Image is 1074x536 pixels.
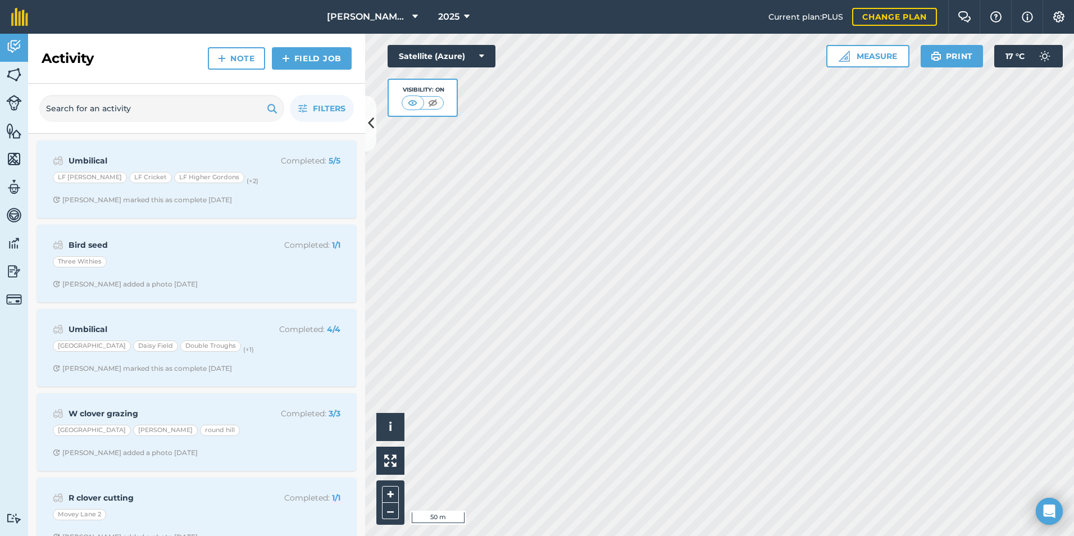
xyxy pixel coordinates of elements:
[332,240,340,250] strong: 1 / 1
[44,400,349,464] a: W clover grazingCompleted: 3/3[GEOGRAPHIC_DATA][PERSON_NAME]round hillClock with arrow pointing c...
[6,66,22,83] img: svg+xml;base64,PHN2ZyB4bWxucz0iaHR0cDovL3d3dy53My5vcmcvMjAwMC9zdmciIHdpZHRoPSI1NiIgaGVpZ2h0PSI2MC...
[218,52,226,65] img: svg+xml;base64,PHN2ZyB4bWxucz0iaHR0cDovL3d3dy53My5vcmcvMjAwMC9zdmciIHdpZHRoPSIxNCIgaGVpZ2h0PSIyNC...
[327,324,340,334] strong: 4 / 4
[53,196,60,203] img: Clock with arrow pointing clockwise
[53,238,63,252] img: svg+xml;base64,PD94bWwgdmVyc2lvbj0iMS4wIiBlbmNvZGluZz0idXRmLTgiPz4KPCEtLSBHZW5lcmF0b3I6IEFkb2JlIE...
[332,493,340,503] strong: 1 / 1
[69,407,247,420] strong: W clover grazing
[384,455,397,467] img: Four arrows, one pointing top left, one top right, one bottom right and the last bottom left
[251,492,340,504] p: Completed :
[1005,45,1025,67] span: 17 ° C
[174,172,244,183] div: LF Higher Gordons
[6,38,22,55] img: svg+xml;base64,PD94bWwgdmVyc2lvbj0iMS4wIiBlbmNvZGluZz0idXRmLTgiPz4KPCEtLSBHZW5lcmF0b3I6IEFkb2JlIE...
[53,491,63,505] img: svg+xml;base64,PD94bWwgdmVyc2lvbj0iMS4wIiBlbmNvZGluZz0idXRmLTgiPz4KPCEtLSBHZW5lcmF0b3I6IEFkb2JlIE...
[267,102,277,115] img: svg+xml;base64,PHN2ZyB4bWxucz0iaHR0cDovL3d3dy53My5vcmcvMjAwMC9zdmciIHdpZHRoPSIxOSIgaGVpZ2h0PSIyNC...
[251,323,340,335] p: Completed :
[6,95,22,111] img: svg+xml;base64,PD94bWwgdmVyc2lvbj0iMS4wIiBlbmNvZGluZz0idXRmLTgiPz4KPCEtLSBHZW5lcmF0b3I6IEFkb2JlIE...
[921,45,984,67] button: Print
[282,52,290,65] img: svg+xml;base64,PHN2ZyB4bWxucz0iaHR0cDovL3d3dy53My5vcmcvMjAwMC9zdmciIHdpZHRoPSIxNCIgaGVpZ2h0PSIyNC...
[44,231,349,296] a: Bird seedCompleted: 1/1Three WithiesClock with arrow pointing clockwise[PERSON_NAME] added a phot...
[388,45,495,67] button: Satellite (Azure)
[133,340,178,352] div: Daisy Field
[53,365,60,372] img: Clock with arrow pointing clockwise
[958,11,971,22] img: Two speech bubbles overlapping with the left bubble in the forefront
[53,407,63,420] img: svg+xml;base64,PD94bWwgdmVyc2lvbj0iMS4wIiBlbmNvZGluZz0idXRmLTgiPz4KPCEtLSBHZW5lcmF0b3I6IEFkb2JlIE...
[42,49,94,67] h2: Activity
[180,340,241,352] div: Double Troughs
[208,47,265,70] a: Note
[329,408,340,419] strong: 3 / 3
[826,45,909,67] button: Measure
[53,172,127,183] div: LF [PERSON_NAME]
[329,156,340,166] strong: 5 / 5
[1052,11,1066,22] img: A cog icon
[69,239,247,251] strong: Bird seed
[69,155,247,167] strong: Umbilical
[1036,498,1063,525] div: Open Intercom Messenger
[438,10,459,24] span: 2025
[251,155,340,167] p: Completed :
[272,47,352,70] a: Field Job
[53,364,232,373] div: [PERSON_NAME] marked this as complete [DATE]
[426,97,440,108] img: svg+xml;base64,PHN2ZyB4bWxucz0iaHR0cDovL3d3dy53My5vcmcvMjAwMC9zdmciIHdpZHRoPSI1MCIgaGVpZ2h0PSI0MC...
[376,413,404,441] button: i
[6,151,22,167] img: svg+xml;base64,PHN2ZyB4bWxucz0iaHR0cDovL3d3dy53My5vcmcvMjAwMC9zdmciIHdpZHRoPSI1NiIgaGVpZ2h0PSI2MC...
[251,239,340,251] p: Completed :
[39,95,284,122] input: Search for an activity
[200,425,240,436] div: round hill
[53,256,107,267] div: Three Withies
[53,509,106,520] div: Movey Lane 2
[313,102,345,115] span: Filters
[1034,45,1056,67] img: svg+xml;base64,PD94bWwgdmVyc2lvbj0iMS4wIiBlbmNvZGluZz0idXRmLTgiPz4KPCEtLSBHZW5lcmF0b3I6IEFkb2JlIE...
[6,513,22,524] img: svg+xml;base64,PD94bWwgdmVyc2lvbj0iMS4wIiBlbmNvZGluZz0idXRmLTgiPz4KPCEtLSBHZW5lcmF0b3I6IEFkb2JlIE...
[989,11,1003,22] img: A question mark icon
[53,280,198,289] div: [PERSON_NAME] added a photo [DATE]
[133,425,198,436] div: [PERSON_NAME]
[6,122,22,139] img: svg+xml;base64,PHN2ZyB4bWxucz0iaHR0cDovL3d3dy53My5vcmcvMjAwMC9zdmciIHdpZHRoPSI1NiIgaGVpZ2h0PSI2MC...
[6,207,22,224] img: svg+xml;base64,PD94bWwgdmVyc2lvbj0iMS4wIiBlbmNvZGluZz0idXRmLTgiPz4KPCEtLSBHZW5lcmF0b3I6IEFkb2JlIE...
[768,11,843,23] span: Current plan : PLUS
[53,280,60,288] img: Clock with arrow pointing clockwise
[994,45,1063,67] button: 17 °C
[129,172,172,183] div: LF Cricket
[406,97,420,108] img: svg+xml;base64,PHN2ZyB4bWxucz0iaHR0cDovL3d3dy53My5vcmcvMjAwMC9zdmciIHdpZHRoPSI1MCIgaGVpZ2h0PSI0MC...
[243,346,254,353] small: (+ 1 )
[53,154,63,167] img: svg+xml;base64,PD94bWwgdmVyc2lvbj0iMS4wIiBlbmNvZGluZz0idXRmLTgiPz4KPCEtLSBHZW5lcmF0b3I6IEFkb2JlIE...
[931,49,941,63] img: svg+xml;base64,PHN2ZyB4bWxucz0iaHR0cDovL3d3dy53My5vcmcvMjAwMC9zdmciIHdpZHRoPSIxOSIgaGVpZ2h0PSIyNC...
[53,448,198,457] div: [PERSON_NAME] added a photo [DATE]
[53,196,232,205] div: [PERSON_NAME] marked this as complete [DATE]
[6,235,22,252] img: svg+xml;base64,PD94bWwgdmVyc2lvbj0iMS4wIiBlbmNvZGluZz0idXRmLTgiPz4KPCEtLSBHZW5lcmF0b3I6IEFkb2JlIE...
[6,292,22,307] img: svg+xml;base64,PD94bWwgdmVyc2lvbj0iMS4wIiBlbmNvZGluZz0idXRmLTgiPz4KPCEtLSBHZW5lcmF0b3I6IEFkb2JlIE...
[44,147,349,211] a: UmbilicalCompleted: 5/5LF [PERSON_NAME]LF CricketLF Higher Gordons(+2)Clock with arrow pointing c...
[53,340,131,352] div: [GEOGRAPHIC_DATA]
[382,486,399,503] button: +
[53,449,60,456] img: Clock with arrow pointing clockwise
[839,51,850,62] img: Ruler icon
[53,425,131,436] div: [GEOGRAPHIC_DATA]
[247,177,258,185] small: (+ 2 )
[382,503,399,519] button: –
[44,316,349,380] a: UmbilicalCompleted: 4/4[GEOGRAPHIC_DATA]Daisy FieldDouble Troughs(+1)Clock with arrow pointing cl...
[6,179,22,196] img: svg+xml;base64,PD94bWwgdmVyc2lvbj0iMS4wIiBlbmNvZGluZz0idXRmLTgiPz4KPCEtLSBHZW5lcmF0b3I6IEFkb2JlIE...
[402,85,444,94] div: Visibility: On
[389,420,392,434] span: i
[11,8,28,26] img: fieldmargin Logo
[327,10,408,24] span: [PERSON_NAME] LTD
[290,95,354,122] button: Filters
[852,8,937,26] a: Change plan
[53,322,63,336] img: svg+xml;base64,PD94bWwgdmVyc2lvbj0iMS4wIiBlbmNvZGluZz0idXRmLTgiPz4KPCEtLSBHZW5lcmF0b3I6IEFkb2JlIE...
[69,492,247,504] strong: R clover cutting
[6,263,22,280] img: svg+xml;base64,PD94bWwgdmVyc2lvbj0iMS4wIiBlbmNvZGluZz0idXRmLTgiPz4KPCEtLSBHZW5lcmF0b3I6IEFkb2JlIE...
[1022,10,1033,24] img: svg+xml;base64,PHN2ZyB4bWxucz0iaHR0cDovL3d3dy53My5vcmcvMjAwMC9zdmciIHdpZHRoPSIxNyIgaGVpZ2h0PSIxNy...
[251,407,340,420] p: Completed :
[69,323,247,335] strong: Umbilical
